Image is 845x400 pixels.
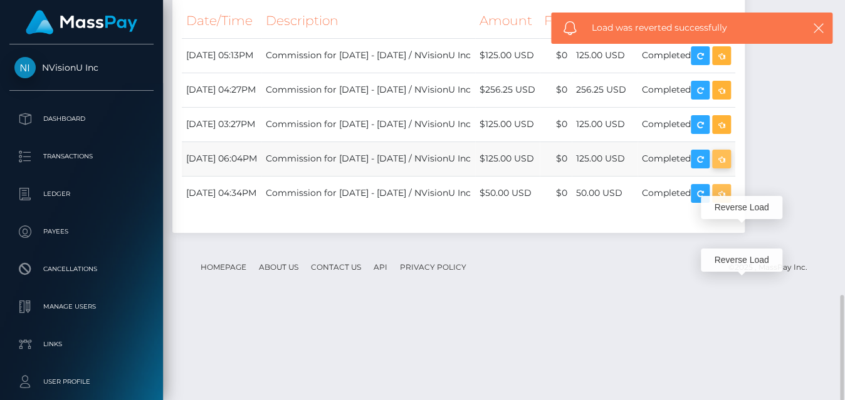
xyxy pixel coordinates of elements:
td: $125.00 USD [475,141,540,176]
td: 50.00 USD [572,176,638,210]
div: Reverse Load [701,249,782,272]
th: Amount [475,4,540,38]
a: Dashboard [9,103,154,135]
td: $0 [540,73,572,107]
th: Date/Time [182,4,261,38]
a: API [369,257,392,277]
td: Completed [638,38,735,73]
td: Completed [638,107,735,141]
td: 256.25 USD [572,73,638,107]
td: Commission for [DATE] - [DATE] / NVisionU Inc [261,73,475,107]
a: Contact Us [306,257,366,277]
td: [DATE] 05:13PM [182,38,261,73]
td: $0 [540,38,572,73]
p: Payees [14,222,149,241]
a: Homepage [196,257,251,277]
p: Dashboard [14,110,149,128]
td: Commission for [DATE] - [DATE] / NVisionU Inc [261,141,475,176]
a: Cancellations [9,254,154,285]
td: [DATE] 06:04PM [182,141,261,176]
td: [DATE] 03:27PM [182,107,261,141]
a: About Us [254,257,303,277]
span: Load was reverted successfully [592,21,795,34]
a: Links [9,329,154,360]
td: 125.00 USD [572,38,638,73]
td: $0 [540,141,572,176]
td: Commission for [DATE] - [DATE] / NVisionU Inc [261,107,475,141]
span: NVisionU Inc [9,62,154,73]
td: [DATE] 04:27PM [182,73,261,107]
a: Ledger [9,178,154,210]
a: Privacy Policy [395,257,471,277]
p: User Profile [14,372,149,391]
th: Description [261,4,475,38]
img: NVisionU Inc [14,57,36,78]
img: MassPay Logo [26,10,137,34]
div: Reverse Load [701,196,782,219]
p: Cancellations [14,260,149,279]
td: Completed [638,141,735,176]
td: $125.00 USD [475,107,540,141]
td: Completed [638,73,735,107]
p: Manage Users [14,297,149,316]
a: User Profile [9,366,154,397]
th: Received [572,4,638,38]
p: Ledger [14,185,149,203]
td: 125.00 USD [572,141,638,176]
td: $0 [540,176,572,210]
a: Transactions [9,141,154,172]
td: Commission for [DATE] - [DATE] / NVisionU Inc [261,38,475,73]
td: $125.00 USD [475,38,540,73]
td: $50.00 USD [475,176,540,210]
td: $256.25 USD [475,73,540,107]
a: Payees [9,216,154,247]
p: Links [14,335,149,354]
th: Fee [540,4,572,38]
p: Transactions [14,147,149,166]
td: Completed [638,176,735,210]
td: 125.00 USD [572,107,638,141]
a: Manage Users [9,291,154,322]
th: Status [638,4,735,38]
td: [DATE] 04:34PM [182,176,261,210]
td: Commission for [DATE] - [DATE] / NVisionU Inc [261,176,475,210]
td: $0 [540,107,572,141]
